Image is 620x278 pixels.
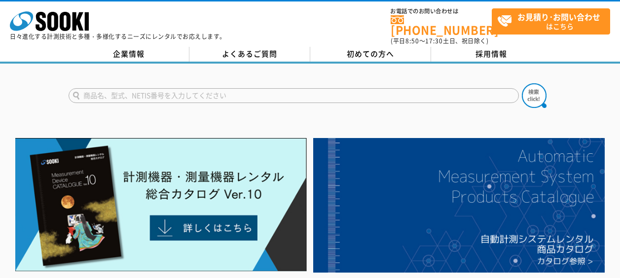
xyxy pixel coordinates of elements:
[313,138,605,273] img: 自動計測システムカタログ
[15,138,307,272] img: Catalog Ver10
[391,36,488,45] span: (平日 ～ 土日、祝日除く)
[69,88,519,103] input: 商品名、型式、NETIS番号を入力してください
[347,48,394,59] span: 初めての方へ
[310,47,431,62] a: 初めての方へ
[69,47,189,62] a: 企業情報
[497,9,610,34] span: はこちら
[391,8,492,14] span: お電話でのお問い合わせは
[189,47,310,62] a: よくあるご質問
[522,83,547,108] img: btn_search.png
[431,47,552,62] a: 採用情報
[425,36,443,45] span: 17:30
[405,36,419,45] span: 8:50
[492,8,610,35] a: お見積り･お問い合わせはこちら
[10,34,226,39] p: 日々進化する計測技術と多種・多様化するニーズにレンタルでお応えします。
[391,15,492,35] a: [PHONE_NUMBER]
[517,11,600,23] strong: お見積り･お問い合わせ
